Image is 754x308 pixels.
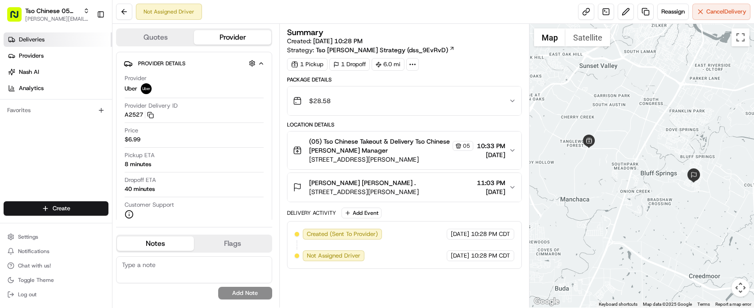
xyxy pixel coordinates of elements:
a: Open this area in Google Maps (opens a new window) [532,296,561,308]
span: Created: [287,36,363,45]
span: Uber [125,85,137,93]
a: 📗Knowledge Base [5,127,72,143]
img: uber-new-logo.jpeg [141,83,152,94]
button: [PERSON_NAME] [PERSON_NAME] .[STREET_ADDRESS][PERSON_NAME]11:03 PM[DATE] [287,173,521,202]
a: Providers [4,49,112,63]
p: Welcome 👋 [9,36,164,50]
button: A2527 [125,111,154,119]
span: [PERSON_NAME] [PERSON_NAME] . [309,178,416,187]
span: [DATE] [451,230,469,238]
span: Provider Delivery ID [125,102,178,110]
button: Chat with us! [4,259,108,272]
span: Map data ©2025 Google [643,302,692,307]
a: Report a map error [715,302,751,307]
span: Providers [19,52,44,60]
a: Analytics [4,81,112,95]
div: Package Details [287,76,522,83]
div: 6.0 mi [372,58,404,71]
span: Tso [PERSON_NAME] Strategy (dss_9EvRvD) [316,45,448,54]
div: Favorites [4,103,108,118]
span: Notifications [18,248,49,255]
div: 1 Dropoff [329,58,370,71]
a: 💻API Documentation [72,127,148,143]
span: [STREET_ADDRESS][PERSON_NAME] [309,155,473,164]
span: API Documentation [85,131,144,140]
button: Create [4,201,108,216]
button: Map camera controls [732,279,750,297]
button: Log out [4,288,108,301]
span: Provider Details [138,60,185,67]
button: Toggle fullscreen view [732,28,750,46]
span: [DATE] [477,150,505,159]
span: Price [125,127,138,135]
span: Pickup ETA [125,151,155,159]
span: Nash AI [19,68,39,76]
a: Terms [697,302,710,307]
button: Show street map [534,28,565,46]
span: Deliveries [19,36,45,44]
span: [DATE] [451,252,469,260]
span: Chat with us! [18,262,51,269]
div: 40 minutes [125,185,155,193]
div: 💻 [76,131,83,139]
span: Settings [18,233,38,240]
span: [DATE] 10:28 PM [313,37,363,45]
button: (05) Tso Chinese Takeout & Delivery Tso Chinese [PERSON_NAME] Manager05[STREET_ADDRESS][PERSON_NA... [287,131,521,169]
span: 10:28 PM CDT [471,230,510,238]
span: Log out [18,291,36,298]
button: Notes [117,236,194,251]
span: Dropoff ETA [125,176,156,184]
button: [PERSON_NAME][EMAIL_ADDRESS][DOMAIN_NAME] [25,15,90,23]
button: Add Event [341,208,381,218]
button: Flags [194,236,271,251]
button: Provider [194,30,271,45]
div: Start new chat [31,86,148,95]
img: Nash [9,9,27,27]
a: Powered byPylon [63,152,109,159]
button: Quotes [117,30,194,45]
h3: Summary [287,28,323,36]
div: 📗 [9,131,16,139]
a: Deliveries [4,32,112,47]
button: Provider Details [124,56,265,71]
span: Pylon [90,153,109,159]
a: Tso [PERSON_NAME] Strategy (dss_9EvRvD) [316,45,455,54]
span: [DATE] [477,187,505,196]
span: Knowledge Base [18,131,69,140]
button: Start new chat [153,89,164,100]
span: (05) Tso Chinese Takeout & Delivery Tso Chinese [PERSON_NAME] Manager [309,137,451,155]
span: Not Assigned Driver [307,252,360,260]
span: Provider [125,74,147,82]
button: Tso Chinese 05 [PERSON_NAME][PERSON_NAME][EMAIL_ADDRESS][DOMAIN_NAME] [4,4,93,25]
span: Customer Support [125,201,174,209]
button: Tso Chinese 05 [PERSON_NAME] [25,6,80,15]
span: $28.58 [309,96,331,105]
span: 11:03 PM [477,178,505,187]
div: Delivery Activity [287,209,336,217]
span: Create [53,204,70,213]
div: Strategy: [287,45,455,54]
span: Created (Sent To Provider) [307,230,378,238]
span: Reassign [661,8,685,16]
span: Cancel Delivery [706,8,746,16]
span: 10:33 PM [477,141,505,150]
div: 8 minutes [125,160,151,168]
button: CancelDelivery [692,4,750,20]
a: Nash AI [4,65,112,79]
button: Settings [4,231,108,243]
img: 1736555255976-a54dd68f-1ca7-489b-9aae-adbdc363a1c4 [9,86,25,102]
button: Keyboard shortcuts [599,301,637,308]
div: 1 Pickup [287,58,328,71]
button: Notifications [4,245,108,258]
span: Toggle Theme [18,276,54,284]
input: Clear [23,58,148,68]
button: Toggle Theme [4,274,108,286]
span: Analytics [19,84,44,92]
div: Location Details [287,121,522,128]
span: 10:28 PM CDT [471,252,510,260]
button: Reassign [657,4,689,20]
button: $28.58 [287,86,521,115]
span: [STREET_ADDRESS][PERSON_NAME] [309,187,419,196]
